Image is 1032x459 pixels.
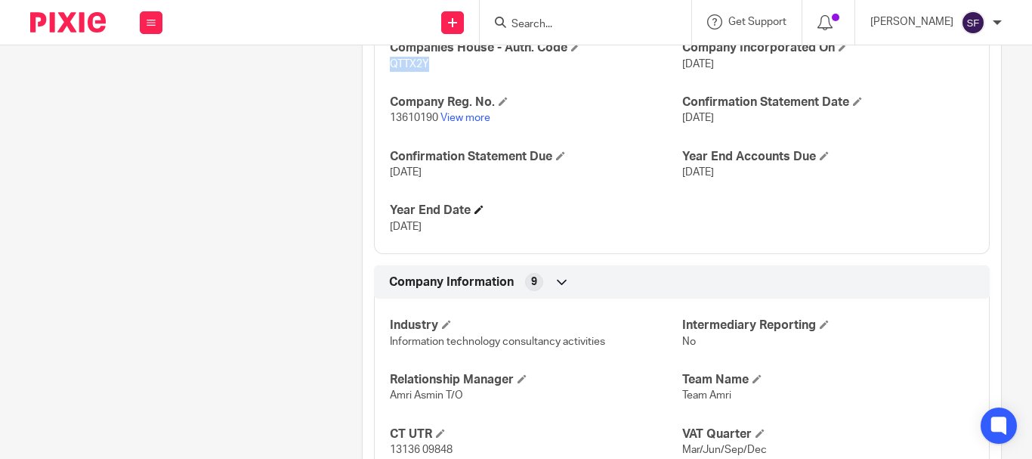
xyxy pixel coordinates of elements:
[390,372,681,388] h4: Relationship Manager
[961,11,985,35] img: svg%3E
[440,113,490,123] a: View more
[390,167,422,178] span: [DATE]
[390,222,422,232] span: [DATE]
[390,149,681,165] h4: Confirmation Statement Due
[390,95,681,110] h4: Company Reg. No.
[682,336,696,347] span: No
[682,445,767,455] span: Mar/Jun/Sep/Dec
[682,426,974,442] h4: VAT Quarter
[390,336,605,347] span: Information technology consultancy activities
[682,113,714,123] span: [DATE]
[682,318,974,333] h4: Intermediary Reporting
[390,426,681,442] h4: CT UTR
[390,40,681,56] h4: Companies House - Auth. Code
[510,18,646,32] input: Search
[531,274,537,290] span: 9
[390,318,681,333] h4: Industry
[390,113,438,123] span: 13610190
[870,14,953,29] p: [PERSON_NAME]
[682,95,974,110] h4: Confirmation Statement Date
[390,445,453,455] span: 13136 09848
[30,12,106,33] img: Pixie
[390,203,681,219] h4: Year End Date
[682,372,974,388] h4: Team Name
[682,390,731,401] span: Team Amri
[682,149,974,165] h4: Year End Accounts Due
[682,167,714,178] span: [DATE]
[728,17,786,27] span: Get Support
[389,274,514,290] span: Company Information
[682,59,714,70] span: [DATE]
[390,59,429,70] span: QTTX2Y
[390,390,463,401] span: Amri Asmin T/O
[682,40,974,56] h4: Company Incorporated On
